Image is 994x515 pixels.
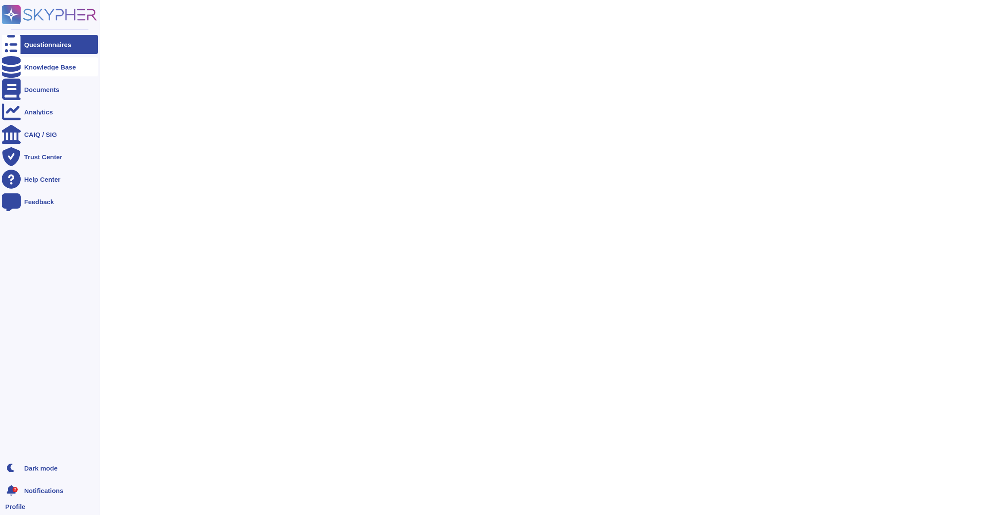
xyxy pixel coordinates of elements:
[2,80,98,99] a: Documents
[24,41,71,48] div: Questionnaires
[2,102,98,121] a: Analytics
[24,131,57,138] div: CAIQ / SIG
[2,57,98,76] a: Knowledge Base
[2,147,98,166] a: Trust Center
[13,487,18,492] div: 2
[5,503,25,510] span: Profile
[24,176,60,183] div: Help Center
[24,154,62,160] div: Trust Center
[2,170,98,189] a: Help Center
[24,465,58,471] div: Dark mode
[2,125,98,144] a: CAIQ / SIG
[2,192,98,211] a: Feedback
[24,64,76,70] div: Knowledge Base
[24,86,60,93] div: Documents
[24,109,53,115] div: Analytics
[2,35,98,54] a: Questionnaires
[24,487,63,494] span: Notifications
[24,199,54,205] div: Feedback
